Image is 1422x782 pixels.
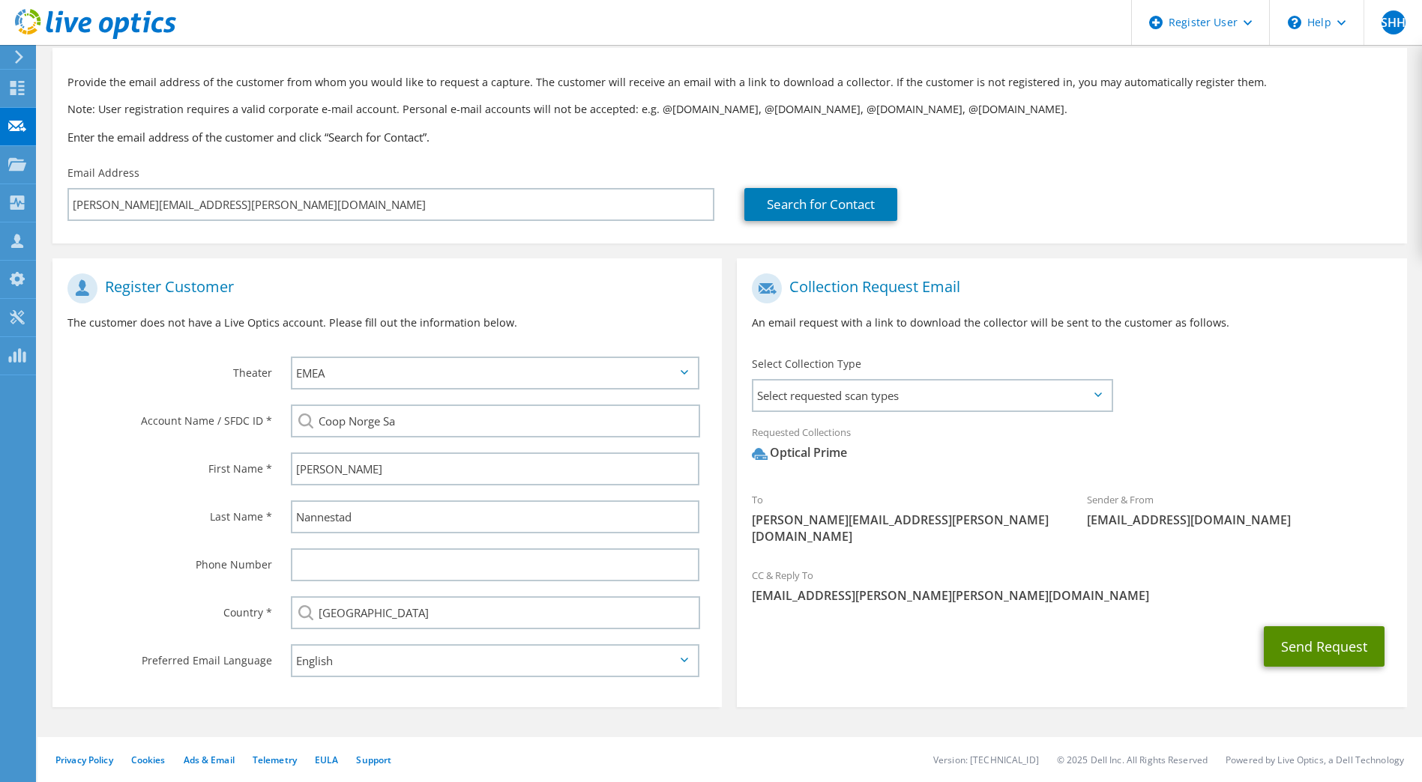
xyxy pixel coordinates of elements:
a: Ads & Email [184,754,235,766]
div: Optical Prime [752,444,847,461]
li: © 2025 Dell Inc. All Rights Reserved [1057,754,1208,766]
div: Sender & From [1072,484,1407,536]
label: Phone Number [67,548,272,572]
p: Provide the email address of the customer from whom you would like to request a capture. The cust... [67,74,1392,91]
div: Requested Collections [737,416,1406,476]
h3: Enter the email address of the customer and click “Search for Contact”. [67,129,1392,145]
span: SHH [1382,10,1406,34]
div: CC & Reply To [737,560,1406,611]
span: [EMAIL_ADDRESS][DOMAIN_NAME] [1087,512,1392,528]
p: Note: User registration requires a valid corporate e-mail account. Personal e-mail accounts will ... [67,101,1392,118]
span: Select requested scan types [753,381,1110,410]
label: Last Name * [67,500,272,524]
span: [PERSON_NAME][EMAIL_ADDRESS][PERSON_NAME][DOMAIN_NAME] [752,512,1057,545]
a: Support [356,754,391,766]
h1: Collection Request Email [752,273,1384,303]
li: Powered by Live Optics, a Dell Technology [1226,754,1404,766]
svg: \n [1288,16,1301,29]
label: Country * [67,596,272,620]
p: An email request with a link to download the collector will be sent to the customer as follows. [752,315,1391,331]
a: EULA [315,754,338,766]
label: Theater [67,357,272,381]
label: Account Name / SFDC ID * [67,404,272,428]
a: Privacy Policy [55,754,113,766]
p: The customer does not have a Live Optics account. Please fill out the information below. [67,315,707,331]
a: Cookies [131,754,166,766]
label: Email Address [67,166,139,181]
div: To [737,484,1072,552]
label: Preferred Email Language [67,644,272,668]
li: Version: [TECHNICAL_ID] [933,754,1039,766]
h1: Register Customer [67,273,699,303]
a: Search for Contact [744,188,897,221]
label: Select Collection Type [752,357,861,372]
label: First Name * [67,452,272,476]
button: Send Request [1264,626,1385,667]
span: [EMAIL_ADDRESS][PERSON_NAME][PERSON_NAME][DOMAIN_NAME] [752,587,1391,604]
a: Telemetry [253,754,297,766]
